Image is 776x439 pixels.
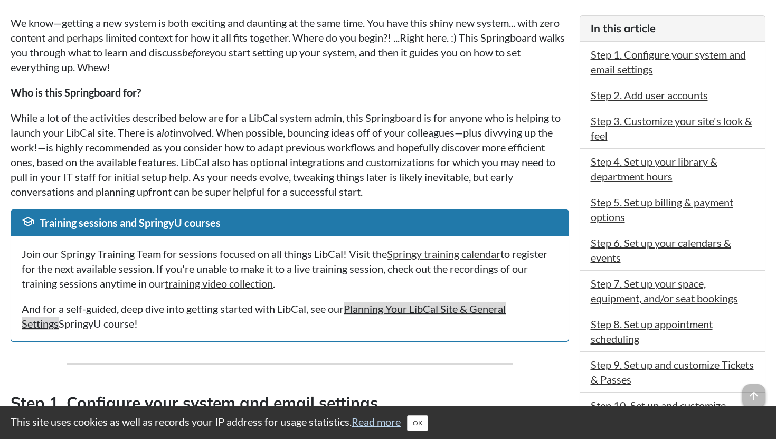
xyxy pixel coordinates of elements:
[11,15,569,74] p: We know—getting a new system is both exciting and daunting at the same time. You have this shiny ...
[165,277,273,290] a: training video collection
[591,114,752,142] a: Step 3. Customize your site's look & feel
[591,155,717,183] a: Step 4. Set up your library & department hours
[352,415,401,428] a: Read more
[591,399,726,426] a: Step 10. Set up and customize LibMaps
[22,246,558,291] p: Join our Springy Training Team for sessions focused on all things LibCal! Visit the to register f...
[742,385,765,398] a: arrow_upward
[387,247,500,260] a: Springy training calendar
[591,236,731,264] a: Step 6. Set up your calendars & events
[22,301,558,331] p: And for a self-guided, deep dive into getting started with LibCal, see our SpringyU course!
[591,277,738,304] a: Step 7. Set up your space, equipment, and/or seat bookings
[11,392,569,415] h3: Step 1. Configure your system and email settings
[591,358,754,386] a: Step 9. Set up and customize Tickets & Passes
[182,46,210,59] em: before
[591,21,755,36] h3: In this article
[22,215,34,228] span: school
[11,110,569,199] p: While a lot of the activities described below are for a LibCal system admin, this Springboard is ...
[11,86,141,99] strong: Who is this Springboard for?
[40,216,221,229] span: Training sessions and SpringyU courses
[591,196,733,223] a: Step 5. Set up billing & payment options
[407,415,428,431] button: Close
[162,126,173,139] em: lot
[742,384,765,407] span: arrow_upward
[591,89,708,101] a: Step 2. Add user accounts
[591,318,713,345] a: Step 8. Set up appointment scheduling
[591,48,746,75] a: Step 1. Configure your system and email settings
